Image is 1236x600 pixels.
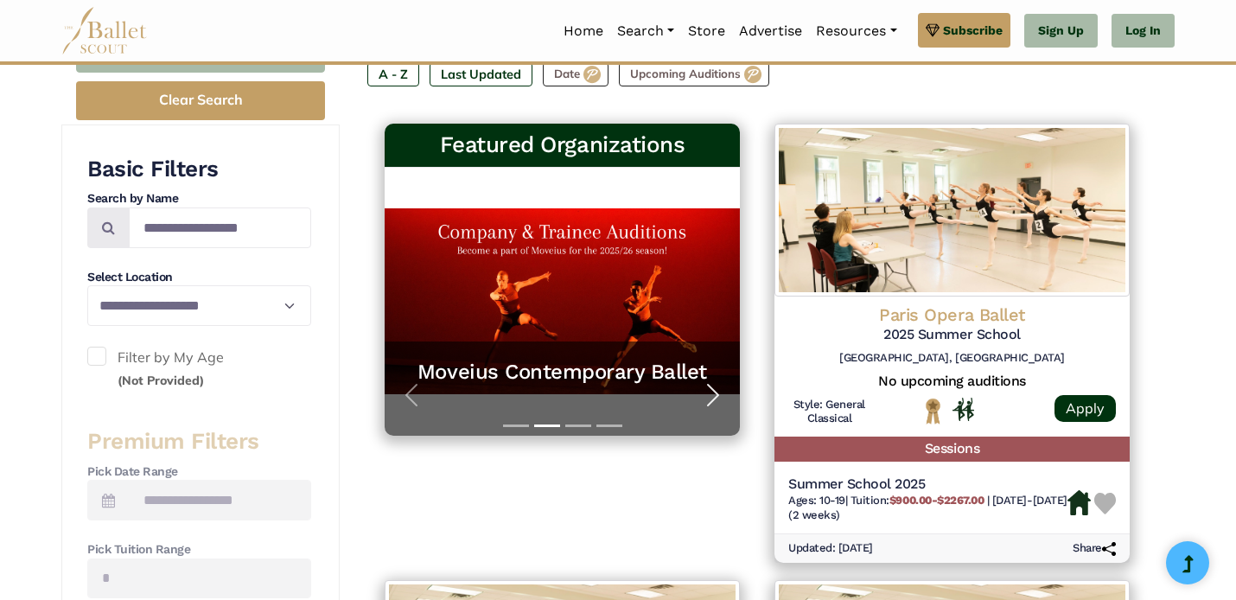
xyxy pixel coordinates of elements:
img: Heart [1094,493,1116,514]
h6: [GEOGRAPHIC_DATA], [GEOGRAPHIC_DATA] [788,351,1116,366]
span: Ages: 10-19 [788,494,845,507]
a: Subscribe [918,13,1010,48]
h5: Sessions [774,437,1130,462]
h4: Pick Date Range [87,463,311,481]
label: Date [543,62,608,86]
h4: Pick Tuition Range [87,541,311,559]
label: Last Updated [430,62,532,86]
h5: No upcoming auditions [788,373,1116,391]
a: Moveius Contemporary Ballet [402,359,723,386]
h6: Share [1073,541,1116,556]
h3: Premium Filters [87,427,311,456]
img: In Person [952,398,974,420]
a: Search [610,13,681,49]
h6: | | [788,494,1067,523]
h4: Select Location [87,269,311,286]
a: Advertise [732,13,809,49]
h6: Style: General Classical [788,398,870,427]
small: (Not Provided) [118,373,204,388]
a: Home [557,13,610,49]
input: Search by names... [129,207,311,248]
label: Filter by My Age [87,347,311,391]
h3: Basic Filters [87,155,311,184]
button: Slide 4 [596,416,622,436]
button: Slide 1 [503,416,529,436]
span: Tuition: [851,494,987,507]
h5: Summer School 2025 [788,476,1067,494]
button: Slide 3 [565,416,591,436]
button: Clear Search [76,81,325,120]
a: Apply [1054,395,1116,422]
a: Store [681,13,732,49]
label: A - Z [367,62,419,86]
h6: Updated: [DATE] [788,541,873,556]
img: Housing Available [1067,490,1091,516]
img: gem.svg [926,21,940,40]
span: [DATE]-[DATE] (2 weeks) [788,494,1067,521]
b: $900.00-$2267.00 [889,494,984,507]
a: Sign Up [1024,14,1098,48]
h4: Paris Opera Ballet [788,303,1116,326]
h4: Search by Name [87,190,311,207]
h3: Featured Organizations [398,131,726,160]
button: Slide 2 [534,416,560,436]
span: Subscribe [943,21,1003,40]
a: Resources [809,13,903,49]
img: National [922,398,944,424]
label: Upcoming Auditions [619,62,769,86]
img: Logo [774,124,1130,297]
h5: 2025 Summer School [788,326,1116,344]
a: Log In [1112,14,1175,48]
